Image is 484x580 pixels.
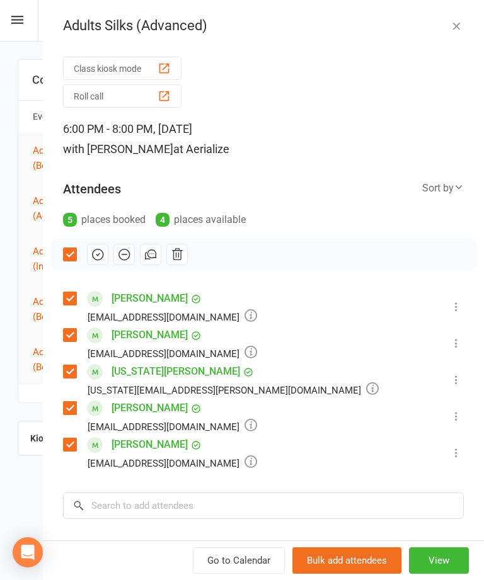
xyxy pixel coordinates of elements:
[292,547,401,574] button: Bulk add attendees
[88,455,257,471] div: [EMAIL_ADDRESS][DOMAIN_NAME]
[33,195,83,222] span: Adults Silks (Advanced)
[112,325,188,345] a: [PERSON_NAME]
[63,213,77,227] div: 5
[112,398,188,418] a: [PERSON_NAME]
[13,537,43,567] div: Open Intercom Messenger
[63,492,464,519] input: Search to add attendees
[63,180,121,198] div: Attendees
[156,213,170,227] div: 4
[88,418,257,435] div: [EMAIL_ADDRESS][DOMAIN_NAME]
[33,143,146,173] button: Adults Corde Lisse (Beginners/Intermediate)
[63,211,146,229] div: places booked
[33,244,129,274] button: Adult Trapeze (Intermediate)
[112,288,188,309] a: [PERSON_NAME]
[33,193,129,224] button: Adults Silks (Advanced)
[33,296,81,322] span: Adult Lyra (Beginners)
[33,246,92,272] span: Adult Trapeze (Intermediate)
[173,142,229,156] span: at Aerialize
[156,211,246,229] div: places available
[33,344,129,375] button: Adults Silks (Beginners)
[33,145,137,171] span: Adults Corde Lisse (Beginners/Intermediate)
[27,101,135,133] th: Event/Booking
[63,142,173,156] span: with [PERSON_NAME]
[33,294,129,324] button: Adult Lyra (Beginners)
[193,547,285,574] a: Go to Calendar
[43,18,484,34] div: Adults Silks (Advanced)
[33,346,83,373] span: Adults Silks (Beginners)
[88,382,379,398] div: [US_STATE][EMAIL_ADDRESS][PERSON_NAME][DOMAIN_NAME]
[88,345,257,361] div: [EMAIL_ADDRESS][DOMAIN_NAME]
[30,433,84,443] strong: Kiosk modes:
[63,119,464,159] div: 6:00 PM - 8:00 PM, [DATE]
[422,180,464,196] div: Sort by
[409,547,469,574] button: View
[63,57,181,80] button: Class kiosk mode
[32,74,452,86] h3: Coming up [DATE]
[88,309,257,325] div: [EMAIL_ADDRESS][DOMAIN_NAME]
[112,435,188,455] a: [PERSON_NAME]
[112,361,240,382] a: [US_STATE][PERSON_NAME]
[63,84,181,108] button: Roll call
